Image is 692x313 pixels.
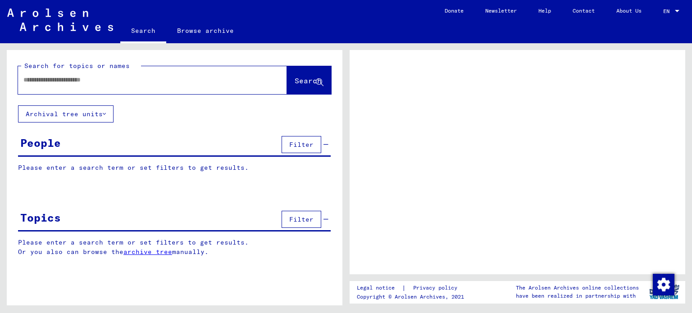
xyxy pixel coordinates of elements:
[20,209,61,226] div: Topics
[282,211,321,228] button: Filter
[120,20,166,43] a: Search
[18,105,114,122] button: Archival tree units
[357,293,468,301] p: Copyright © Arolsen Archives, 2021
[357,283,468,293] div: |
[123,248,172,256] a: archive tree
[357,283,402,293] a: Legal notice
[7,9,113,31] img: Arolsen_neg.svg
[406,283,468,293] a: Privacy policy
[24,62,130,70] mat-label: Search for topics or names
[289,141,314,149] span: Filter
[663,8,673,14] span: EN
[516,292,639,300] p: have been realized in partnership with
[289,215,314,223] span: Filter
[516,284,639,292] p: The Arolsen Archives online collections
[287,66,331,94] button: Search
[653,274,674,295] img: Change consent
[18,163,331,172] p: Please enter a search term or set filters to get results.
[18,238,331,257] p: Please enter a search term or set filters to get results. Or you also can browse the manually.
[647,281,681,303] img: yv_logo.png
[652,273,674,295] div: Change consent
[295,76,322,85] span: Search
[166,20,245,41] a: Browse archive
[282,136,321,153] button: Filter
[20,135,61,151] div: People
